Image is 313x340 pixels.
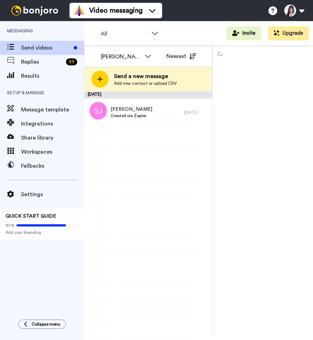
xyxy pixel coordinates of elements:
button: Newest [161,49,201,63]
div: [DATE] [184,110,209,115]
span: Workspaces [21,148,84,156]
span: Send a new message [114,72,177,81]
span: Add new contact or upload CSV [114,81,177,86]
button: Upgrade [268,26,309,40]
span: Video messaging [89,6,142,15]
span: All [101,30,148,38]
span: Fallbacks [21,162,84,170]
span: Integrations [21,120,84,128]
span: Share library [21,134,84,142]
div: [DATE] [84,91,212,98]
button: Invite [227,26,261,40]
span: Results [21,72,84,80]
span: Message template [21,105,84,114]
span: Created via Zapier [111,113,152,118]
span: Settings [21,190,84,199]
span: Add your branding [6,230,79,235]
span: Send videos [21,44,71,52]
img: sj.png [89,102,107,120]
span: [PERSON_NAME] [111,106,152,113]
button: Collapse menu [18,320,66,329]
span: QUICK START GUIDE [6,214,56,219]
span: 80% [6,223,15,228]
span: Collapse menu [32,321,60,327]
div: [PERSON_NAME] [101,52,141,61]
img: vm-color.svg [74,5,85,16]
span: Replies [21,58,63,66]
div: 59 [66,58,77,65]
img: bj-logo-header-white.svg [8,6,61,15]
